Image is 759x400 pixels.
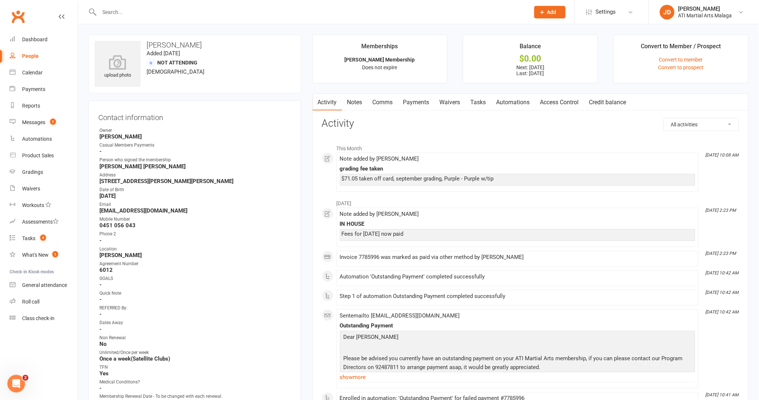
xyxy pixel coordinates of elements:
span: Add [547,9,556,15]
div: Note added by [PERSON_NAME] [340,156,695,162]
a: Activity [313,94,342,111]
div: ATI Martial Arts Malaga [678,12,732,19]
a: Clubworx [9,7,27,26]
a: Gradings [10,164,78,180]
span: 1 [52,251,58,257]
div: Reports [22,103,40,109]
a: Automations [491,94,535,111]
a: show more [340,372,695,382]
div: Automation 'Outstanding Payment' completed successfully [340,274,695,280]
div: $0.00 [470,55,591,63]
li: This Month [322,141,739,152]
a: Access Control [535,94,584,111]
a: Tasks [465,94,491,111]
strong: [PERSON_NAME] Membership [345,57,415,63]
li: [DATE] [322,196,739,207]
div: REFERRED By: [99,305,291,312]
a: Automations [10,131,78,147]
h3: [PERSON_NAME] [95,41,295,49]
strong: [STREET_ADDRESS][PERSON_NAME][PERSON_NAME] [99,178,291,185]
div: Mobile Number [99,216,291,223]
span: Sent email to [EMAIL_ADDRESS][DOMAIN_NAME] [340,312,460,319]
strong: - [99,148,291,155]
i: [DATE] 10:41 AM [706,392,739,397]
a: Payments [10,81,78,98]
div: Note added by [PERSON_NAME] [340,211,695,217]
a: Workouts [10,197,78,214]
a: General attendance kiosk mode [10,277,78,294]
a: Credit balance [584,94,632,111]
div: Non Renewal [99,334,291,341]
a: Reports [10,98,78,114]
a: Convert to prospect [658,64,704,70]
div: Person who signed the membership [99,157,291,164]
h3: Contact information [98,110,291,122]
div: Outstanding Payment [340,323,695,329]
div: Gradings [22,169,43,175]
i: [DATE] 10:08 AM [706,152,739,158]
div: TFN [99,364,291,371]
a: People [10,48,78,64]
strong: Yes [99,370,291,377]
div: upload photo [95,55,141,79]
div: Calendar [22,70,43,76]
h3: Activity [322,118,739,129]
a: What's New1 [10,247,78,263]
div: grading fee taken [340,166,695,172]
div: Casual Members Payments [99,142,291,149]
a: Comms [368,94,398,111]
div: Email [99,201,291,208]
div: Fees for [DATE] now paid [342,231,693,237]
a: Roll call [10,294,78,310]
i: [DATE] 10:42 AM [706,290,739,295]
div: Dashboard [22,36,48,42]
div: Convert to Member / Prospect [641,42,721,55]
strong: [PERSON_NAME] [99,133,291,140]
strong: - [99,385,291,392]
i: [DATE] 10:42 AM [706,270,739,276]
div: People [22,53,39,59]
div: Medical Conditions? [99,379,291,386]
a: Waivers [10,180,78,197]
i: [DATE] 10:42 AM [706,309,739,315]
span: 4 [40,235,46,241]
div: Class check-in [22,315,55,321]
a: Convert to member [659,57,703,63]
div: GOALS [99,275,291,282]
div: $71.05 taken off card, september grading, Purple - Purple w/tip [342,176,693,182]
div: Waivers [22,186,40,192]
strong: Once a week(Satellite Clubs) [99,355,291,362]
span: Not Attending [157,60,197,66]
strong: - [99,296,291,303]
div: Assessments [22,219,59,225]
a: Assessments [10,214,78,230]
div: What's New [22,252,49,258]
strong: [PERSON_NAME] [99,252,291,259]
div: Owner [99,127,291,134]
strong: [DATE] [99,193,291,199]
input: Search... [97,7,525,17]
div: Address [99,172,291,179]
p: Please be advised you currently have an outstanding payment on your ATI Martial Arts membership, ... [342,354,693,373]
a: Tasks 4 [10,230,78,247]
i: [DATE] 2:23 PM [706,251,736,256]
span: [DEMOGRAPHIC_DATA] [147,69,204,75]
strong: - [99,237,291,244]
div: Unlimited/Once per week [99,349,291,356]
div: Messages [22,119,45,125]
span: Settings [596,4,616,20]
a: Messages 1 [10,114,78,131]
div: General attendance [22,282,67,288]
div: Dates Away [99,319,291,326]
strong: No [99,341,291,347]
div: Automations [22,136,52,142]
a: Class kiosk mode [10,310,78,327]
div: JD [660,5,675,20]
div: Workouts [22,202,44,208]
a: Waivers [435,94,465,111]
div: Product Sales [22,152,54,158]
strong: [PERSON_NAME] [PERSON_NAME] [99,163,291,170]
a: Notes [342,94,368,111]
span: Does not expire [362,64,397,70]
a: Payments [398,94,435,111]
